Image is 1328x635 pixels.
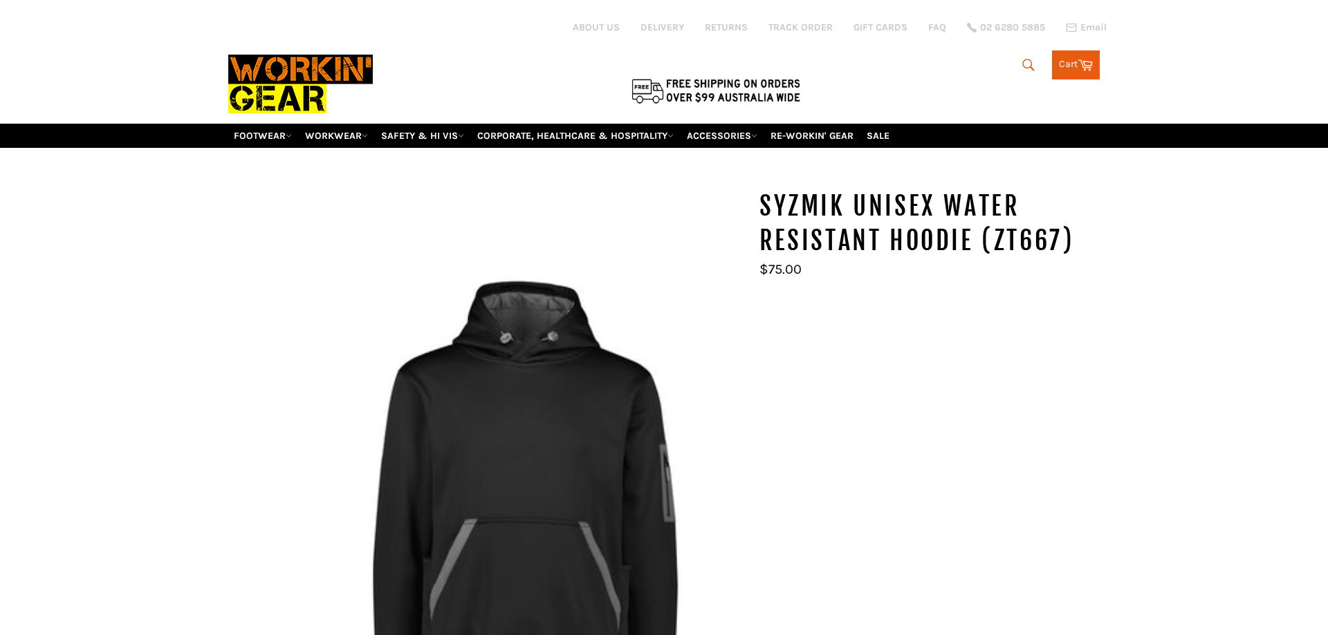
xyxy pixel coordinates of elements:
[629,76,802,105] img: Flat $9.95 shipping Australia wide
[1052,50,1100,79] a: Cart
[928,21,946,34] a: FAQ
[854,21,907,34] a: GIFT CARDS
[376,124,470,148] a: SAFETY & HI VIS
[759,189,1100,258] h1: SYZMIK Unisex Water Resistant Hoodie (ZT667)
[228,45,373,123] img: Workin Gear leaders in Workwear, Safety Boots, PPE, Uniforms. Australia's No.1 in Workwear
[681,124,763,148] a: ACCESSORIES
[1080,23,1107,32] span: Email
[472,124,679,148] a: CORPORATE, HEALTHCARE & HOSPITALITY
[1066,22,1107,33] a: Email
[705,21,748,34] a: RETURNS
[765,124,859,148] a: RE-WORKIN' GEAR
[759,261,802,277] span: $75.00
[573,21,620,34] a: ABOUT US
[299,124,373,148] a: WORKWEAR
[967,23,1045,32] a: 02 6280 5885
[861,124,895,148] a: SALE
[640,21,684,34] a: DELIVERY
[980,23,1045,32] span: 02 6280 5885
[228,124,297,148] a: FOOTWEAR
[768,21,833,34] a: TRACK ORDER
